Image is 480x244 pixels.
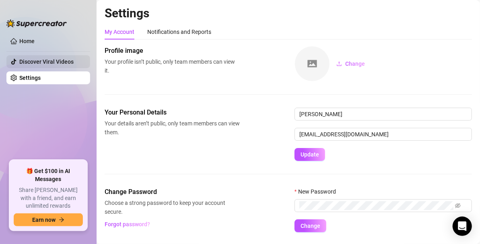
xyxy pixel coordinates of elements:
input: Enter name [295,108,472,121]
button: Forgot password? [105,218,150,231]
span: Change [301,223,320,229]
div: My Account [105,27,134,36]
span: eye-invisible [455,203,461,209]
span: Earn now [32,217,56,223]
button: Change [330,57,371,70]
h2: Settings [105,6,472,21]
span: Update [301,151,319,158]
button: Update [295,148,325,161]
span: 🎁 Get $100 in AI Messages [14,167,83,183]
span: Your details aren’t public, only team members can view them. [105,119,240,137]
div: Notifications and Reports [147,27,211,36]
span: Your profile isn’t public, only team members can view it. [105,57,240,75]
label: New Password [295,187,341,196]
input: Enter new email [295,128,472,141]
div: Open Intercom Messenger [453,217,472,236]
span: Choose a strong password to keep your account secure. [105,198,240,216]
span: Forgot password? [105,221,150,227]
span: upload [336,61,342,67]
a: Home [19,38,35,44]
span: Change [345,60,365,67]
span: Your Personal Details [105,108,240,117]
img: square-placeholder.png [295,46,330,81]
span: Share [PERSON_NAME] with a friend, and earn unlimited rewards [14,186,83,210]
button: Earn nowarrow-right [14,213,83,226]
span: Change Password [105,187,240,197]
button: Change [295,219,326,232]
span: Profile image [105,46,240,56]
img: logo-BBDzfeDw.svg [6,19,67,27]
a: Discover Viral Videos [19,58,74,65]
a: Settings [19,75,41,81]
input: New Password [299,201,453,210]
span: arrow-right [59,217,64,223]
